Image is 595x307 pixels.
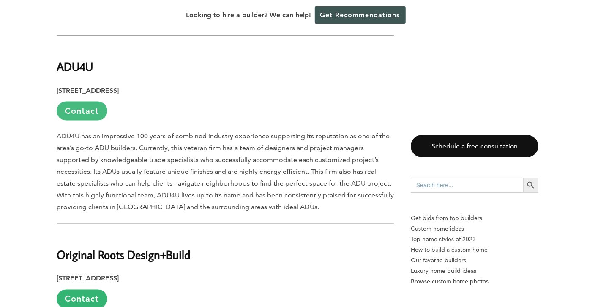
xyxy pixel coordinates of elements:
strong: Original Roots Design+Build [57,248,191,262]
a: Luxury home build ideas [411,266,538,276]
a: Our favorite builders [411,255,538,266]
p: ADU4U has an impressive 100 years of combined industry experience supporting its reputation as on... [57,131,394,213]
a: Top home styles of 2023 [411,234,538,245]
p: Get bids from top builders [411,213,538,224]
svg: Search [526,180,535,190]
strong: [STREET_ADDRESS] [57,86,119,94]
a: Contact [57,102,107,121]
input: Search here... [411,178,523,193]
strong: [STREET_ADDRESS] [57,275,119,283]
a: Custom home ideas [411,224,538,234]
a: Schedule a free consultation [411,135,538,157]
a: Browse custom home photos [411,276,538,287]
iframe: Drift Widget Chat Controller [433,247,585,297]
strong: ADU4U [57,59,93,74]
a: Get Recommendations [315,6,406,24]
a: How to build a custom home [411,245,538,255]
